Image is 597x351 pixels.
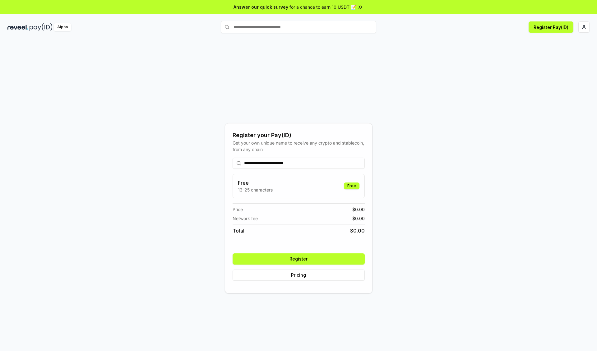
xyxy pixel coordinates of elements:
[30,23,53,31] img: pay_id
[350,227,365,234] span: $ 0.00
[233,253,365,265] button: Register
[54,23,71,31] div: Alpha
[238,179,273,187] h3: Free
[233,270,365,281] button: Pricing
[352,215,365,222] span: $ 0.00
[233,140,365,153] div: Get your own unique name to receive any crypto and stablecoin, from any chain
[233,206,243,213] span: Price
[7,23,28,31] img: reveel_dark
[238,187,273,193] p: 13-25 characters
[344,182,359,189] div: Free
[529,21,573,33] button: Register Pay(ID)
[233,215,258,222] span: Network fee
[352,206,365,213] span: $ 0.00
[233,227,244,234] span: Total
[289,4,356,10] span: for a chance to earn 10 USDT 📝
[233,131,365,140] div: Register your Pay(ID)
[234,4,288,10] span: Answer our quick survey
